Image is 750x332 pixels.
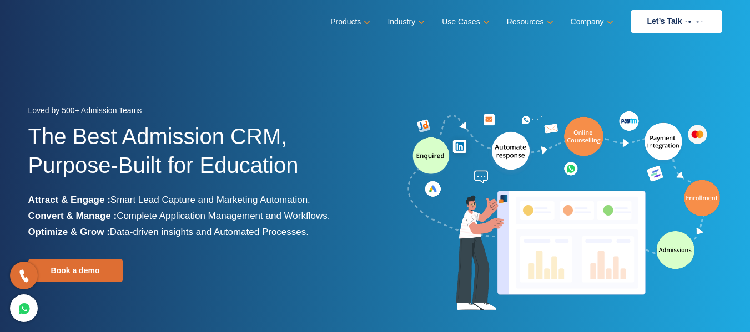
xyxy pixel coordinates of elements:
[28,195,110,205] b: Attract & Engage :
[631,10,722,33] a: Let’s Talk
[28,211,117,221] b: Convert & Manage :
[571,14,611,30] a: Company
[330,14,368,30] a: Products
[28,259,123,282] a: Book a demo
[406,109,722,315] img: admission-software-home-page-header
[28,227,110,237] b: Optimize & Grow :
[28,103,367,122] div: Loved by 500+ Admission Teams
[28,122,367,192] h1: The Best Admission CRM, Purpose-Built for Education
[442,14,487,30] a: Use Cases
[110,195,310,205] span: Smart Lead Capture and Marketing Automation.
[110,227,309,237] span: Data-driven insights and Automated Processes.
[117,211,330,221] span: Complete Application Management and Workflows.
[507,14,551,30] a: Resources
[387,14,422,30] a: Industry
